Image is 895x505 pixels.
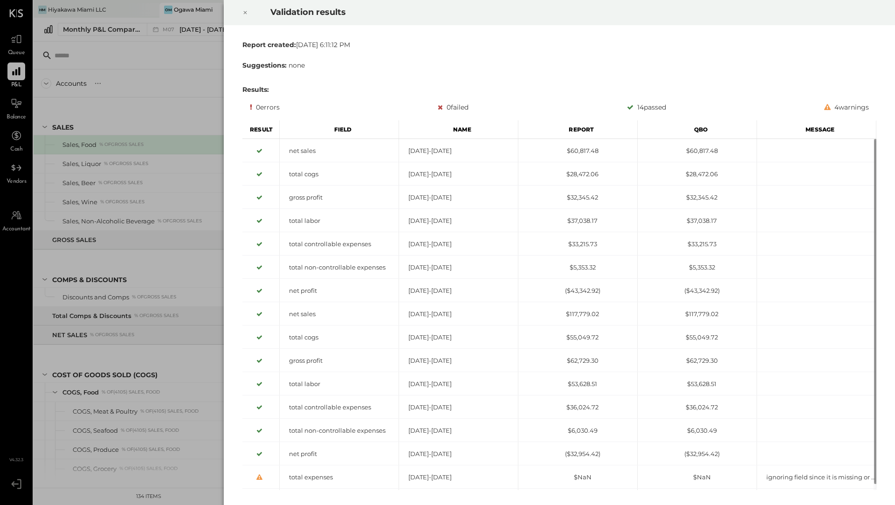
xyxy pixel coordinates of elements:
[250,102,280,113] div: 0 errors
[280,286,399,295] div: net profit
[280,170,399,179] div: total cogs
[399,426,518,435] div: [DATE]-[DATE]
[289,61,305,69] span: none
[399,403,518,412] div: [DATE]-[DATE]
[242,85,269,94] b: Results:
[518,193,637,202] div: $32,345.42
[638,380,757,388] div: $53,628.51
[638,426,757,435] div: $6,030.49
[518,450,637,458] div: ($32,954.42)
[638,450,757,458] div: ($32,954.42)
[270,0,770,24] h2: Validation results
[518,120,638,139] div: Report
[518,356,637,365] div: $62,729.30
[638,193,757,202] div: $32,345.42
[399,263,518,272] div: [DATE]-[DATE]
[399,193,518,202] div: [DATE]-[DATE]
[399,473,518,482] div: [DATE]-[DATE]
[399,146,518,155] div: [DATE]-[DATE]
[757,473,876,482] div: ignoring field since it is missing or hidden from report
[438,102,468,113] div: 0 failed
[757,120,876,139] div: Message
[399,450,518,458] div: [DATE]-[DATE]
[518,286,637,295] div: ($43,342.92)
[638,286,757,295] div: ($43,342.92)
[280,310,399,318] div: net sales
[638,403,757,412] div: $36,024.72
[280,146,399,155] div: net sales
[627,102,666,113] div: 14 passed
[824,102,869,113] div: 4 warnings
[518,263,637,272] div: $5,353.32
[242,61,287,69] b: Suggestions:
[518,333,637,342] div: $55,049.72
[638,473,757,482] div: $NaN
[518,216,637,225] div: $37,038.17
[280,333,399,342] div: total cogs
[638,263,757,272] div: $5,353.32
[399,170,518,179] div: [DATE]-[DATE]
[280,193,399,202] div: gross profit
[242,41,296,49] b: Report created:
[638,240,757,249] div: $33,215.73
[399,356,518,365] div: [DATE]-[DATE]
[518,380,637,388] div: $53,628.51
[399,310,518,318] div: [DATE]-[DATE]
[280,120,399,139] div: Field
[638,146,757,155] div: $60,817.48
[280,426,399,435] div: total non-controllable expenses
[280,403,399,412] div: total controllable expenses
[280,473,399,482] div: total expenses
[518,170,637,179] div: $28,472.06
[280,263,399,272] div: total non-controllable expenses
[518,426,637,435] div: $6,030.49
[518,473,637,482] div: $NaN
[518,146,637,155] div: $60,817.48
[518,240,637,249] div: $33,215.73
[399,216,518,225] div: [DATE]-[DATE]
[399,286,518,295] div: [DATE]-[DATE]
[280,380,399,388] div: total labor
[638,333,757,342] div: $55,049.72
[399,240,518,249] div: [DATE]-[DATE]
[280,240,399,249] div: total controllable expenses
[280,216,399,225] div: total labor
[242,40,876,49] div: [DATE] 6:11:12 PM
[280,450,399,458] div: net profit
[638,310,757,318] div: $117,779.02
[399,380,518,388] div: [DATE]-[DATE]
[399,120,518,139] div: Name
[638,356,757,365] div: $62,729.30
[638,120,757,139] div: Qbo
[518,403,637,412] div: $36,024.72
[280,356,399,365] div: gross profit
[638,170,757,179] div: $28,472.06
[518,310,637,318] div: $117,779.02
[638,216,757,225] div: $37,038.17
[399,333,518,342] div: [DATE]-[DATE]
[242,120,280,139] div: Result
